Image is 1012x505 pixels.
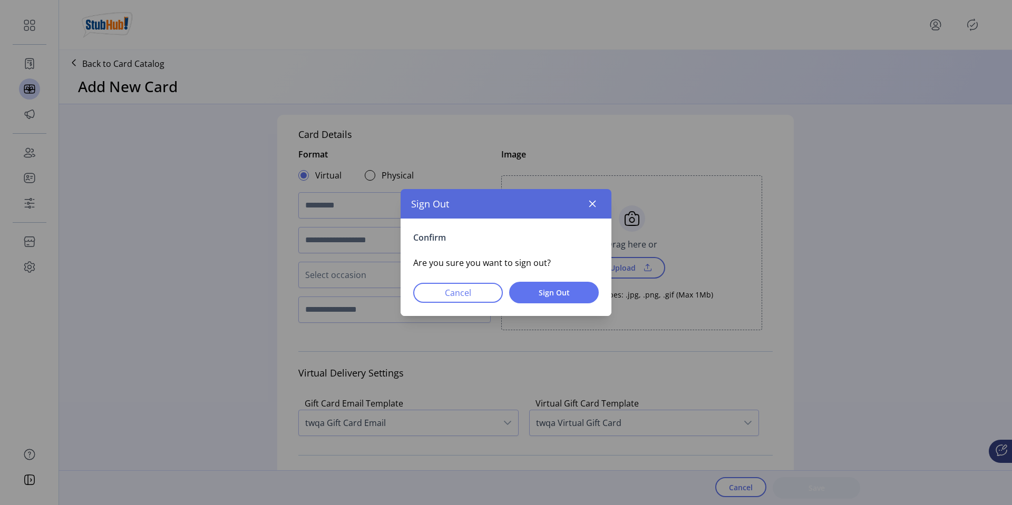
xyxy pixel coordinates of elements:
p: Are you sure you want to sign out? [413,256,599,269]
button: Sign Out [509,282,599,303]
span: Cancel [427,286,489,299]
span: Sign Out [523,287,585,298]
p: Confirm [413,231,599,244]
span: Sign Out [411,197,449,211]
button: Cancel [413,283,503,303]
